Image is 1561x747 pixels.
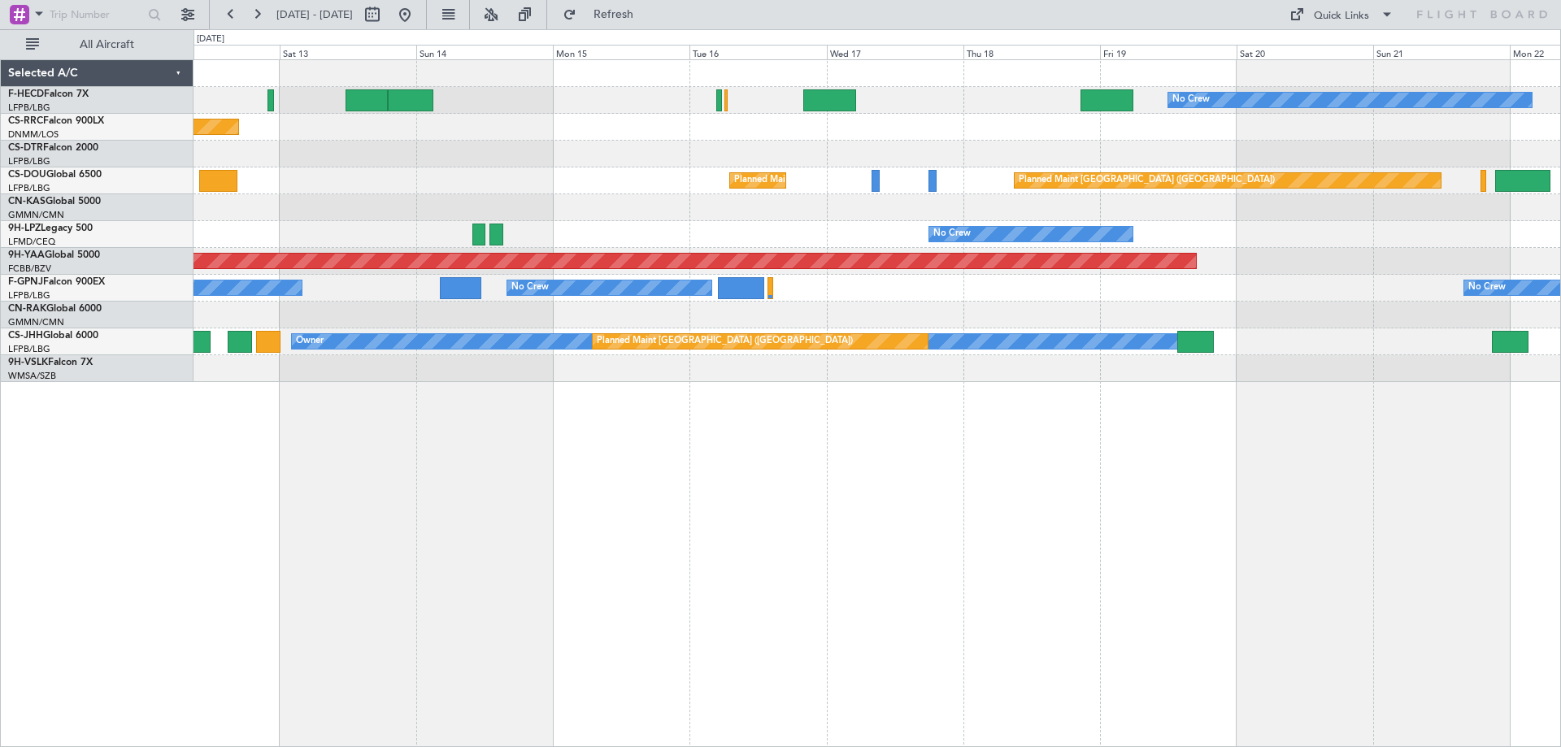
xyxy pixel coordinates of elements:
[143,45,280,59] div: Fri 12
[8,224,93,233] a: 9H-LPZLegacy 500
[8,331,98,341] a: CS-JHHGlobal 6000
[553,45,689,59] div: Mon 15
[8,236,55,248] a: LFMD/CEQ
[42,39,172,50] span: All Aircraft
[296,329,324,354] div: Owner
[8,116,104,126] a: CS-RRCFalcon 900LX
[8,263,51,275] a: FCBB/BZV
[276,7,353,22] span: [DATE] - [DATE]
[8,277,105,287] a: F-GPNJFalcon 900EX
[8,358,93,367] a: 9H-VSLKFalcon 7X
[8,155,50,167] a: LFPB/LBG
[50,2,143,27] input: Trip Number
[8,304,102,314] a: CN-RAKGlobal 6000
[8,197,46,206] span: CN-KAS
[8,170,46,180] span: CS-DOU
[18,32,176,58] button: All Aircraft
[580,9,648,20] span: Refresh
[511,276,549,300] div: No Crew
[8,289,50,302] a: LFPB/LBG
[8,304,46,314] span: CN-RAK
[8,250,45,260] span: 9H-YAA
[8,209,64,221] a: GMMN/CMN
[1373,45,1510,59] div: Sun 21
[8,89,44,99] span: F-HECD
[8,331,43,341] span: CS-JHH
[689,45,826,59] div: Tue 16
[8,277,43,287] span: F-GPNJ
[8,102,50,114] a: LFPB/LBG
[1468,276,1506,300] div: No Crew
[197,33,224,46] div: [DATE]
[8,250,100,260] a: 9H-YAAGlobal 5000
[933,222,971,246] div: No Crew
[555,2,653,28] button: Refresh
[1172,88,1210,112] div: No Crew
[8,197,101,206] a: CN-KASGlobal 5000
[8,316,64,328] a: GMMN/CMN
[734,168,990,193] div: Planned Maint [GEOGRAPHIC_DATA] ([GEOGRAPHIC_DATA])
[1100,45,1237,59] div: Fri 19
[1019,168,1275,193] div: Planned Maint [GEOGRAPHIC_DATA] ([GEOGRAPHIC_DATA])
[8,128,59,141] a: DNMM/LOS
[8,143,98,153] a: CS-DTRFalcon 2000
[8,182,50,194] a: LFPB/LBG
[416,45,553,59] div: Sun 14
[8,358,48,367] span: 9H-VSLK
[8,224,41,233] span: 9H-LPZ
[8,143,43,153] span: CS-DTR
[8,343,50,355] a: LFPB/LBG
[8,170,102,180] a: CS-DOUGlobal 6500
[1237,45,1373,59] div: Sat 20
[1314,8,1369,24] div: Quick Links
[827,45,963,59] div: Wed 17
[8,116,43,126] span: CS-RRC
[597,329,853,354] div: Planned Maint [GEOGRAPHIC_DATA] ([GEOGRAPHIC_DATA])
[1281,2,1402,28] button: Quick Links
[963,45,1100,59] div: Thu 18
[280,45,416,59] div: Sat 13
[8,89,89,99] a: F-HECDFalcon 7X
[8,370,56,382] a: WMSA/SZB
